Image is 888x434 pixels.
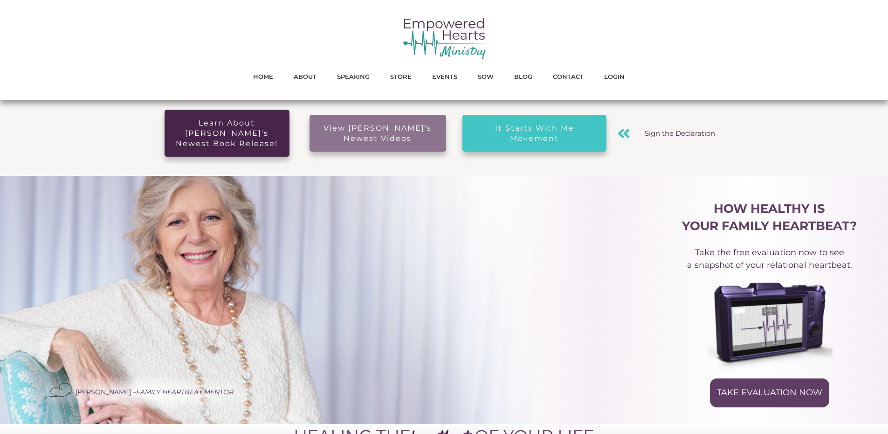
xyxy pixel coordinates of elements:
[641,121,718,146] p: Sign the Declaration
[390,70,412,83] a: STORE
[402,16,486,60] img: empowered hearts ministry
[710,378,829,408] a: TAKE EVALUATION NOW
[173,118,281,148] span: Learn About [PERSON_NAME]'s Newest Book Release!
[310,115,447,152] a: View [PERSON_NAME]'s Newest Videos
[471,123,598,143] span: It Starts With Me Movement
[136,388,234,396] em: FAMILY HEARTBEAT MENTOR
[681,239,857,279] p: Take the free evaluation now to see a snapshot of your relational heartbeat.
[681,279,855,377] img: Render 6 Dark
[253,70,273,83] a: HOME
[682,218,857,233] strong: YOUR FAMILY HEARTBEAT?
[76,392,234,393] p: [PERSON_NAME] –
[165,110,289,157] a: Learn About [PERSON_NAME]'s Newest Book Release!
[714,201,825,216] strong: HOW HEALTHY IS
[604,70,625,83] a: LOGIN
[432,70,457,83] a: EVENTS
[478,70,494,83] a: SOW
[717,388,822,398] span: TAKE EVALUATION NOW
[462,115,606,152] a: It Starts With Me Movement
[553,70,584,83] a: CONTACT
[514,70,532,83] a: BLOG
[337,70,370,83] a: SPEAKING
[294,70,317,83] a: ABOUT
[42,382,75,401] img: micro-signature
[318,123,438,143] span: View [PERSON_NAME]'s Newest Videos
